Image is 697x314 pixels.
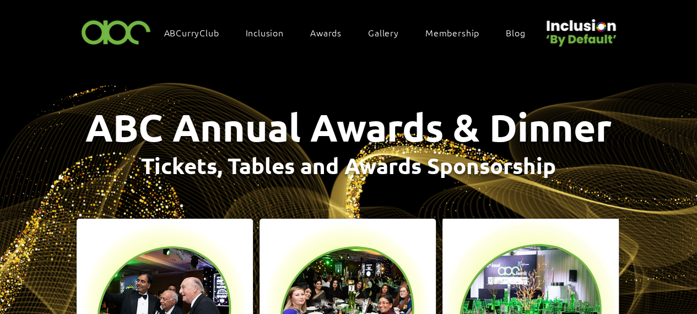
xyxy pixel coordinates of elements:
[310,26,342,39] span: Awards
[542,10,618,48] img: Untitled design (22).png
[159,21,542,44] nav: Site
[500,21,542,44] a: Blog
[368,26,399,39] span: Gallery
[159,21,236,44] a: ABCurryClub
[246,26,284,39] span: Inclusion
[420,21,496,44] a: Membership
[85,104,612,150] span: ABC Annual Awards & Dinner
[78,15,154,48] img: ABC-Logo-Blank-Background-01-01-2.png
[164,26,219,39] span: ABCurryClub
[305,21,358,44] div: Awards
[141,151,556,180] span: Tickets, Tables and Awards Sponsorship
[240,21,300,44] div: Inclusion
[506,26,525,39] span: Blog
[425,26,479,39] span: Membership
[363,21,415,44] a: Gallery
